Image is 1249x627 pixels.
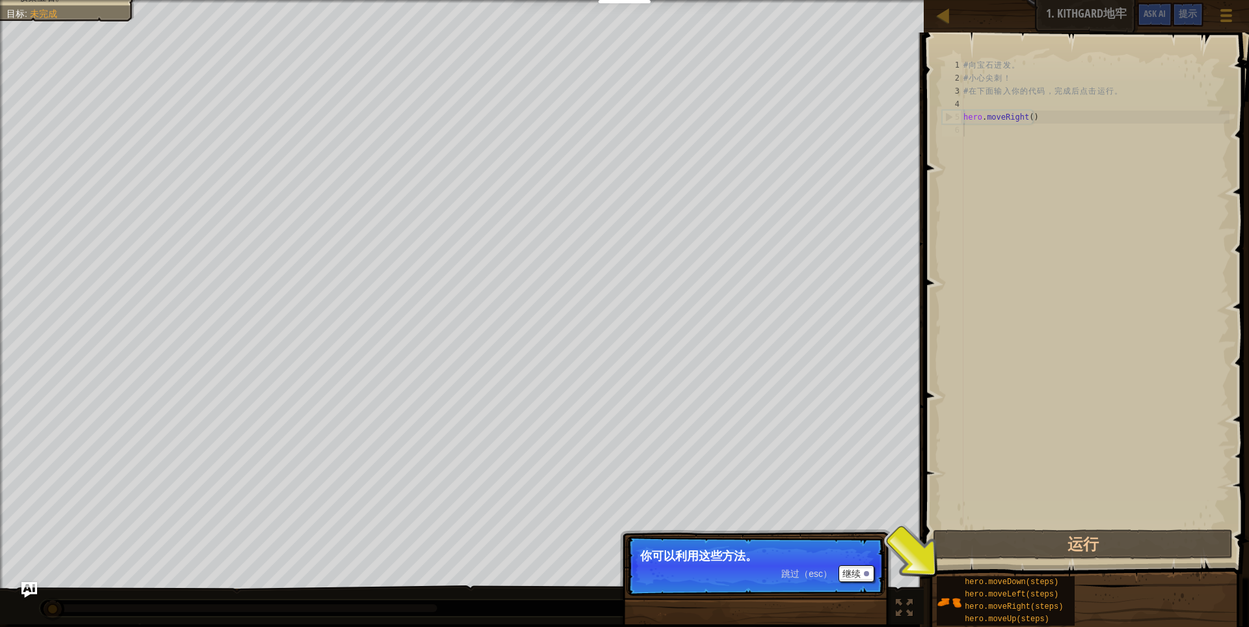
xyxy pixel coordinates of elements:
[937,590,961,615] img: portrait.png
[21,582,37,598] button: Ask AI
[30,8,57,19] span: 未完成
[965,590,1058,599] span: hero.moveLeft(steps)
[25,8,30,19] span: :
[933,529,1233,559] button: 运行
[942,98,963,111] div: 4
[943,111,963,124] div: 5
[942,72,963,85] div: 2
[965,578,1058,587] span: hero.moveDown(steps)
[7,8,25,19] span: 目标
[1137,3,1172,27] button: Ask AI
[1210,3,1242,33] button: 显示游戏菜单
[942,124,963,137] div: 6
[942,59,963,72] div: 1
[965,615,1049,624] span: hero.moveUp(steps)
[1144,7,1166,20] span: Ask AI
[942,85,963,98] div: 3
[781,568,832,579] span: 跳过（esc）
[839,565,874,582] button: 继续
[1179,7,1197,20] span: 提示
[640,550,871,563] p: 你可以利用这些方法。
[965,602,1063,611] span: hero.moveRight(steps)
